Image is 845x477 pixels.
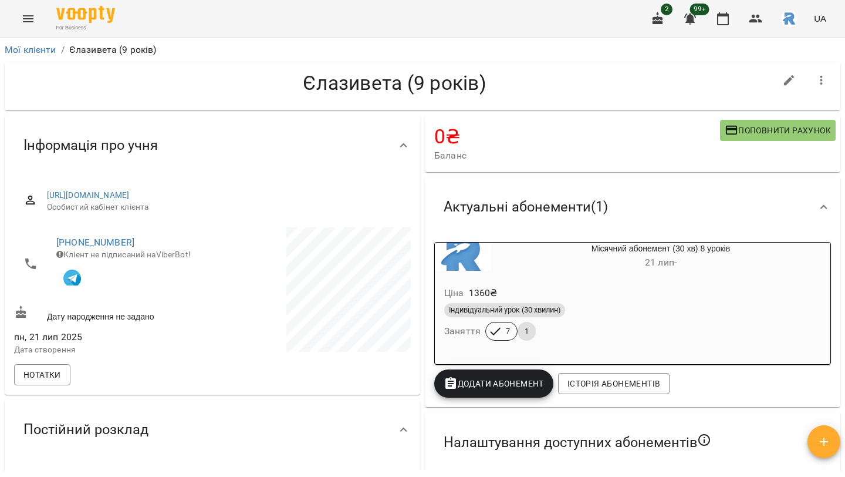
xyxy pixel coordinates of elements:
span: For Business [56,24,115,32]
div: Постійний розклад [5,399,420,460]
button: Поповнити рахунок [720,120,836,141]
span: Додати Абонемент [444,377,544,391]
button: Історія абонементів [558,373,670,394]
h4: 0 ₴ [434,125,720,149]
button: Додати Абонемент [434,369,553,398]
img: 4d5b4add5c842939a2da6fce33177f00.jpeg [781,11,797,27]
span: Нотатки [23,368,61,382]
span: 99+ [690,4,709,15]
div: Актуальні абонементи(1) [425,177,840,237]
a: Мої клієнти [5,44,56,55]
button: Нотатки [14,364,70,385]
button: Місячний абонемент (30 хв) 8 уроків21 лип- Ціна1360₴Індивідуальний урок (30 хвилин)Заняття71 [435,243,830,355]
p: Дата створення [14,344,210,356]
span: Клієнт не підписаний на ViberBot! [56,250,191,259]
span: Особистий кабінет клієнта [47,201,401,213]
span: 7 [499,326,517,337]
span: 1 [518,326,536,337]
h6: Ціна [444,285,464,301]
div: Місячний абонемент (30 хв) 8 уроків [491,243,830,271]
li: / [61,43,65,57]
button: Клієнт підписаний на VooptyBot [56,261,88,293]
span: UA [814,12,826,25]
img: Telegram [63,270,81,287]
div: Місячний абонемент (30 хв) 8 уроків [435,243,491,271]
p: Єлазивета (9 років) [69,43,157,57]
div: Дату народження не задано [12,303,212,325]
div: Інформація про учня [5,115,420,176]
h4: Єлазивета (9 років) [14,71,775,95]
span: Поповнити рахунок [725,123,831,137]
a: [PHONE_NUMBER] [56,237,134,248]
img: Voopty Logo [56,6,115,23]
button: Menu [14,5,42,33]
span: Індивідуальний урок (30 хвилин) [444,305,565,315]
span: Актуальні абонементи ( 1 ) [444,198,608,216]
button: UA [809,8,831,29]
h6: Заняття [444,323,481,340]
span: пн, 21 лип 2025 [14,330,210,344]
span: Інформація про учня [23,136,158,154]
span: Налаштування доступних абонементів [444,433,711,452]
span: 21 лип - [645,257,677,268]
span: 2 [661,4,672,15]
span: Історія абонементів [567,377,660,391]
svg: Якщо не обрано жодного, клієнт зможе побачити всі публічні абонементи [697,433,711,447]
p: 1360 ₴ [469,286,498,300]
span: Постійний розклад [23,421,148,439]
div: Налаштування доступних абонементів [425,412,840,473]
span: Баланс [434,149,720,163]
a: [URL][DOMAIN_NAME] [47,190,130,200]
nav: breadcrumb [5,43,840,57]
